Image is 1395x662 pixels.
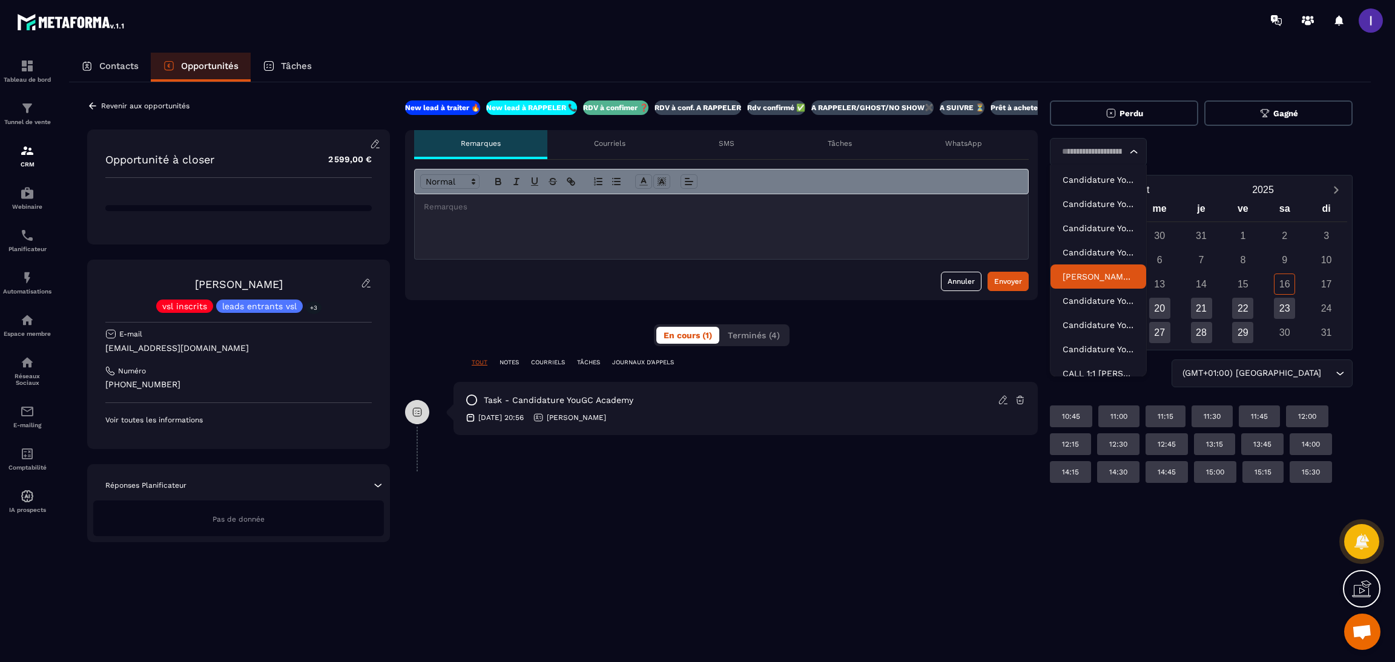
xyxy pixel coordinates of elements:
a: Opportunités [151,53,251,82]
div: 20 [1149,298,1170,319]
p: vsl inscrits [162,302,207,310]
p: 11:15 [1158,411,1173,421]
p: Automatisations [3,288,51,295]
p: Contacts [99,61,139,71]
span: (GMT+01:00) [GEOGRAPHIC_DATA] [1179,367,1324,380]
p: Revenir aux opportunités [101,102,190,110]
a: Contacts [69,53,151,82]
div: je [1181,200,1222,221]
p: Tâches [281,61,312,71]
div: di [1305,200,1347,221]
p: Candidature YouGC Academy [1063,319,1134,331]
p: Webinaire [3,203,51,210]
div: 9 [1274,249,1295,270]
a: automationsautomationsAutomatisations [3,261,51,304]
div: 7 [1191,249,1212,270]
p: 15:30 [1302,467,1320,477]
a: automationsautomationsWebinaire [3,177,51,219]
p: 14:00 [1302,439,1320,449]
p: IA prospects [3,506,51,513]
p: leads entrants vsl [222,302,297,310]
button: En cours (1) [656,327,719,344]
img: automations [20,270,35,285]
p: Numéro [118,366,146,376]
p: 14:45 [1158,467,1176,477]
button: Terminés (4) [721,327,787,344]
img: automations [20,313,35,327]
div: 24 [1316,298,1337,319]
p: 12:30 [1109,439,1127,449]
p: 12:15 [1062,439,1079,449]
a: accountantaccountantComptabilité [3,438,51,480]
a: formationformationTableau de bord [3,50,51,92]
span: En cours (1) [664,330,712,340]
a: Ouvrir le chat [1344,614,1380,650]
a: emailemailE-mailing [3,395,51,438]
p: New lead à traiter 🔥 [405,103,480,113]
button: Next month [1325,182,1347,198]
div: 15 [1232,274,1253,295]
img: email [20,404,35,419]
div: 10 [1316,249,1337,270]
p: Candidature YouGC Academy - Découverte [1063,343,1134,355]
img: logo [17,11,126,33]
p: TOUT [472,358,487,367]
div: 17 [1316,274,1337,295]
p: Remarques [461,139,501,148]
div: 3 [1316,225,1337,246]
p: RDV à confimer ❓ [583,103,648,113]
p: New lead à RAPPELER 📞 [486,103,577,113]
div: 8 [1232,249,1253,270]
p: 13:15 [1206,439,1223,449]
img: formation [20,143,35,158]
div: 14 [1191,274,1212,295]
a: Tâches [251,53,324,82]
input: Search for option [1324,367,1333,380]
img: automations [20,489,35,503]
button: Perdu [1050,100,1198,126]
p: 12:00 [1298,411,1316,421]
p: Candidature YouGC Academy [1063,295,1134,307]
p: RDV à conf. A RAPPELER [655,103,741,113]
div: 30 [1149,225,1170,246]
p: Rdv confirmé ✅ [747,103,805,113]
div: 16 [1274,274,1295,295]
div: ve [1222,200,1264,221]
p: Margot - Candidature YouGC Academy - R1 Reprogrammé [1063,270,1134,283]
a: formationformationTunnel de vente [3,92,51,134]
img: formation [20,101,35,116]
p: 14:15 [1062,467,1079,477]
img: formation [20,59,35,73]
p: [PERSON_NAME] [547,413,606,422]
p: Opportunité à closer [105,153,214,166]
p: JOURNAUX D'APPELS [612,358,674,367]
a: [PERSON_NAME] [195,278,283,290]
a: automationsautomationsEspace membre [3,304,51,346]
span: Gagné [1273,109,1298,118]
p: Tâches [828,139,852,148]
p: [PHONE_NUMBER] [105,379,372,390]
div: 31 [1316,322,1337,343]
p: Candidature YouGC Academy - R1 Reprogrammé [1063,222,1134,234]
p: 12:45 [1158,439,1176,449]
p: TÂCHES [577,358,600,367]
div: sa [1264,200,1305,221]
p: Candidature YouGC Academy - R2 [1063,246,1134,258]
button: Annuler [941,272,981,291]
div: 31 [1191,225,1212,246]
span: Terminés (4) [728,330,780,340]
p: +3 [306,301,322,314]
img: social-network [20,355,35,370]
p: task - Candidature YouGC Academy [484,395,633,406]
p: [DATE] 20:56 [478,413,524,422]
div: 30 [1274,322,1295,343]
div: 1 [1232,225,1253,246]
p: 15:00 [1206,467,1224,477]
p: Prêt à acheter 🎰 [991,103,1052,113]
p: A SUIVRE ⏳ [940,103,984,113]
p: Candidature YouGC Academy - R2 [1063,198,1134,210]
p: E-mail [119,329,142,339]
button: Envoyer [988,272,1029,291]
a: schedulerschedulerPlanificateur [3,219,51,261]
p: 14:30 [1109,467,1127,477]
